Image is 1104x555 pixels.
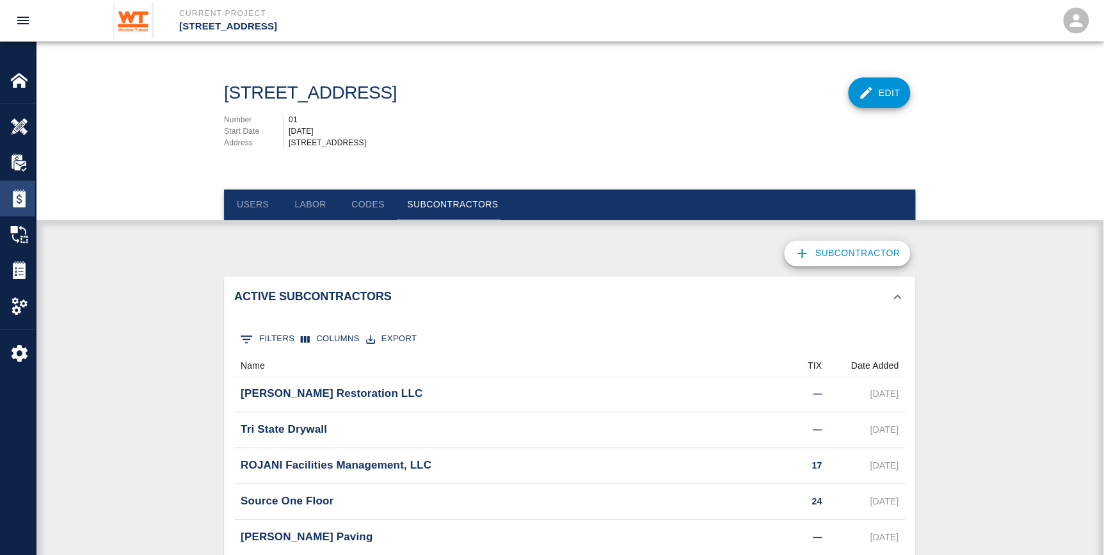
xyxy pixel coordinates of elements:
[224,125,283,137] p: Start Date
[813,423,822,437] p: —
[813,387,822,401] p: —
[363,329,420,349] button: Export
[289,137,915,149] div: [STREET_ADDRESS]
[289,125,915,137] div: [DATE]
[813,531,822,544] p: —
[851,355,899,376] div: Date Added
[224,114,283,125] p: Number
[784,241,910,266] button: Subcontractor
[8,5,38,36] button: open drawer
[234,290,452,304] h2: Active Subcontractors
[870,387,899,401] p: [DATE]
[764,355,828,376] div: TIX
[224,189,282,220] button: Users
[808,355,822,376] div: TIX
[397,189,508,220] button: Subcontractors
[828,355,905,376] div: Date Added
[812,459,822,472] p: 17
[224,137,283,149] p: Address
[241,385,422,402] p: [PERSON_NAME] Restoration LLC
[224,189,915,220] div: tabs navigation
[289,114,915,125] div: 01
[870,531,899,544] p: [DATE]
[870,495,899,508] p: [DATE]
[241,457,431,474] p: ROJANI Facilities Management, LLC
[870,423,899,437] p: [DATE]
[241,493,333,510] p: Source One Floor
[179,19,621,34] p: [STREET_ADDRESS]
[812,495,822,508] p: 24
[234,355,764,376] div: Name
[241,421,327,438] p: Tri State Drywall
[224,277,915,318] div: Active Subcontractors
[241,355,265,376] div: Name
[179,8,621,19] p: Current Project
[237,329,298,350] button: Show filters
[298,329,363,349] button: Select columns
[339,189,397,220] button: Codes
[870,459,899,472] p: [DATE]
[224,83,397,104] h1: [STREET_ADDRESS]
[113,3,154,38] img: Whiting-Turner
[1040,494,1104,555] iframe: Chat Widget
[848,77,911,108] button: Edit
[241,529,372,545] p: [PERSON_NAME] Paving
[282,189,339,220] button: Labor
